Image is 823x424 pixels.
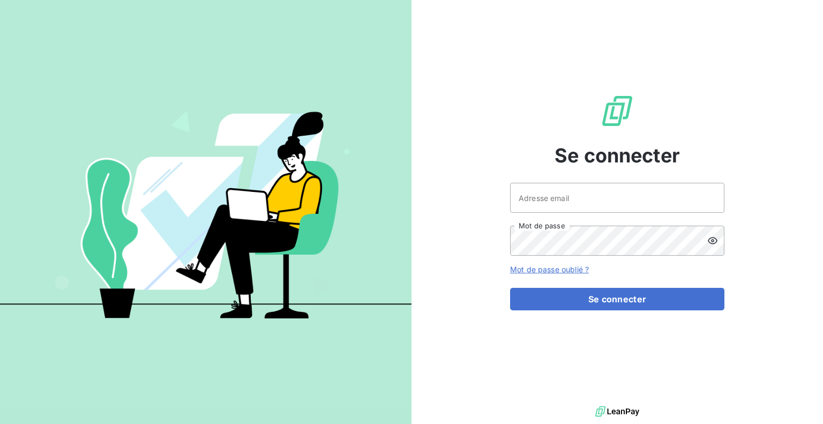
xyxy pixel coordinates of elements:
[510,183,724,213] input: placeholder
[555,141,680,170] span: Se connecter
[595,404,639,420] img: logo
[510,288,724,310] button: Se connecter
[510,265,589,274] a: Mot de passe oublié ?
[600,94,634,128] img: Logo LeanPay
